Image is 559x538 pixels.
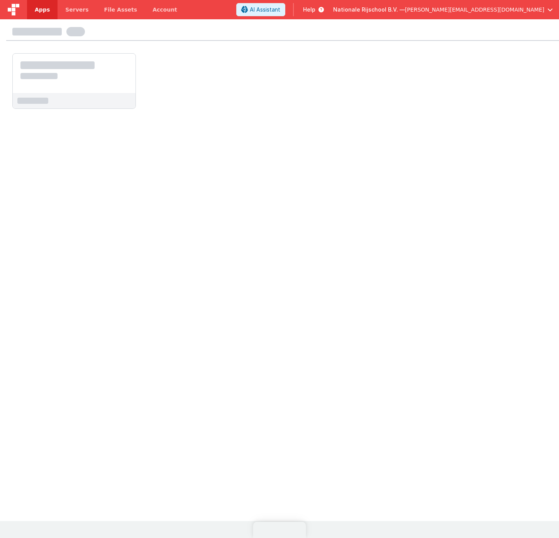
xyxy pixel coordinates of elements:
[236,3,285,16] button: AI Assistant
[104,6,137,14] span: File Assets
[35,6,50,14] span: Apps
[65,6,88,14] span: Servers
[405,6,544,14] span: [PERSON_NAME][EMAIL_ADDRESS][DOMAIN_NAME]
[253,522,306,538] iframe: Marker.io feedback button
[333,6,405,14] span: Nationale Rijschool B.V. —
[303,6,315,14] span: Help
[250,6,280,14] span: AI Assistant
[333,6,553,14] button: Nationale Rijschool B.V. — [PERSON_NAME][EMAIL_ADDRESS][DOMAIN_NAME]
